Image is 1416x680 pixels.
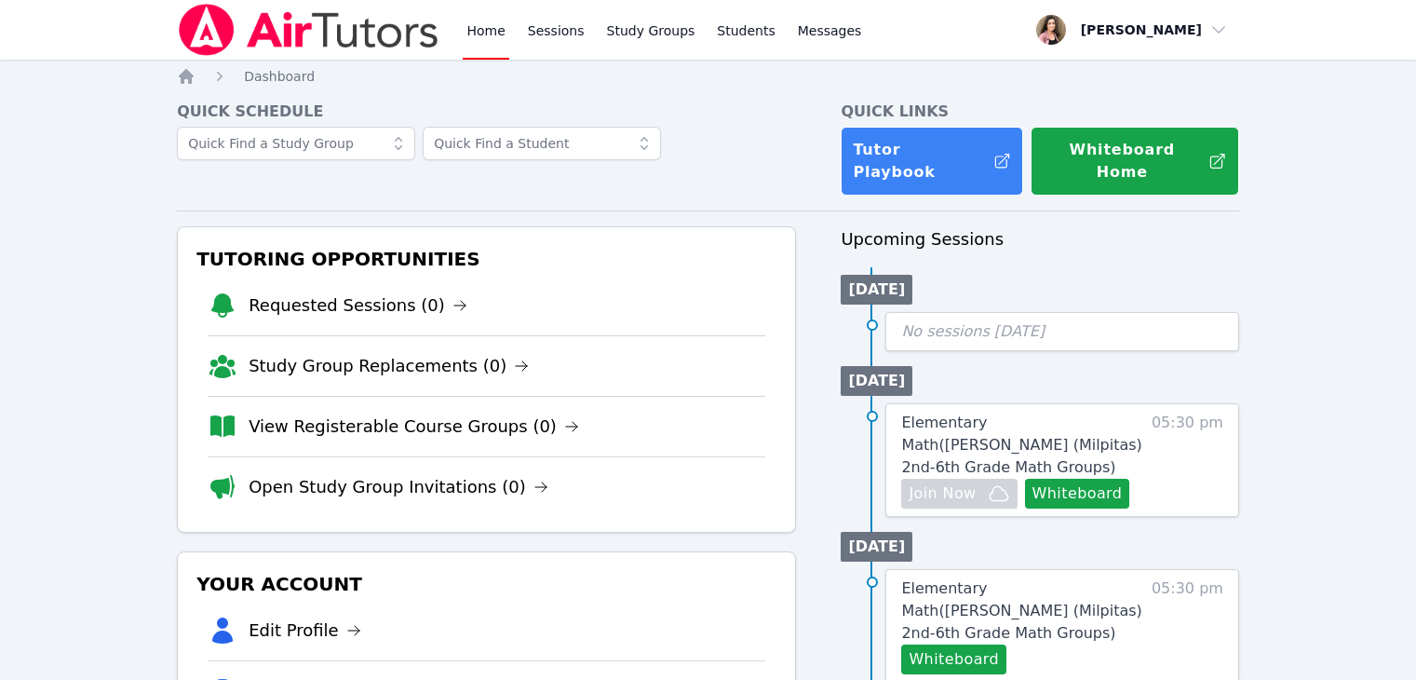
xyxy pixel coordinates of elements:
[249,618,361,644] a: Edit Profile
[901,579,1141,642] span: Elementary Math ( [PERSON_NAME] (Milpitas) 2nd-6th Grade Math Groups )
[901,414,1141,476] span: Elementary Math ( [PERSON_NAME] (Milpitas) 2nd-6th Grade Math Groups )
[249,474,548,500] a: Open Study Group Invitations (0)
[1031,127,1239,196] button: Whiteboard Home
[244,69,315,84] span: Dashboard
[193,242,780,276] h3: Tutoring Opportunities
[901,578,1142,645] a: Elementary Math([PERSON_NAME] (Milpitas) 2nd-6th Grade Math Groups)
[841,275,912,305] li: [DATE]
[841,127,1023,196] a: Tutor Playbook
[249,414,579,440] a: View Registerable Course Groups (0)
[249,292,467,319] a: Requested Sessions (0)
[901,645,1006,674] button: Whiteboard
[193,567,780,601] h3: Your Account
[841,226,1239,252] h3: Upcoming Sessions
[1152,578,1223,674] span: 05:30 pm
[901,412,1142,479] a: Elementary Math([PERSON_NAME] (Milpitas) 2nd-6th Grade Math Groups)
[1152,412,1223,509] span: 05:30 pm
[177,127,415,160] input: Quick Find a Study Group
[177,101,796,123] h4: Quick Schedule
[909,483,976,505] span: Join Now
[841,366,912,396] li: [DATE]
[244,67,315,86] a: Dashboard
[177,67,1239,86] nav: Breadcrumb
[798,21,862,40] span: Messages
[901,479,1017,509] button: Join Now
[841,101,1239,123] h4: Quick Links
[177,4,440,56] img: Air Tutors
[901,322,1045,340] span: No sessions [DATE]
[841,532,912,562] li: [DATE]
[423,127,661,160] input: Quick Find a Student
[249,353,529,379] a: Study Group Replacements (0)
[1025,479,1130,509] button: Whiteboard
